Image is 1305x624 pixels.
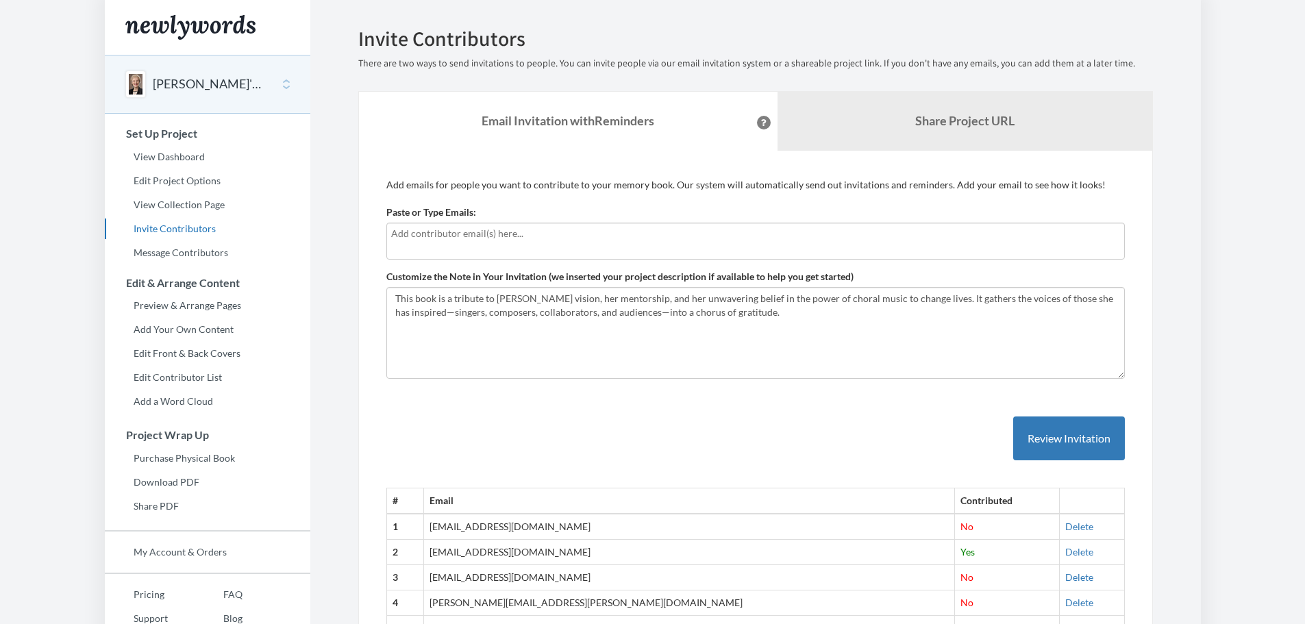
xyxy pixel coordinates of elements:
[960,571,973,583] span: No
[195,584,243,605] a: FAQ
[391,226,1120,241] input: Add contributor email(s) here...
[386,565,423,590] th: 3
[105,127,310,140] h3: Set Up Project
[125,15,256,40] img: Newlywords logo
[482,113,654,128] strong: Email Invitation with Reminders
[386,590,423,616] th: 4
[1065,597,1093,608] a: Delete
[386,270,854,284] label: Customize the Note in Your Invitation (we inserted your project description if available to help ...
[105,319,310,340] a: Add Your Own Content
[105,448,310,469] a: Purchase Physical Book
[386,488,423,514] th: #
[386,287,1125,379] textarea: This book is a tribute to [PERSON_NAME] vision, her mentorship, and her unwavering belief in the ...
[955,488,1059,514] th: Contributed
[105,472,310,492] a: Download PDF
[105,219,310,239] a: Invite Contributors
[423,540,955,565] td: [EMAIL_ADDRESS][DOMAIN_NAME]
[386,178,1125,192] p: Add emails for people you want to contribute to your memory book. Our system will automatically s...
[960,546,975,558] span: Yes
[105,295,310,316] a: Preview & Arrange Pages
[105,584,195,605] a: Pricing
[105,147,310,167] a: View Dashboard
[423,590,955,616] td: [PERSON_NAME][EMAIL_ADDRESS][PERSON_NAME][DOMAIN_NAME]
[358,57,1153,71] p: There are two ways to send invitations to people. You can invite people via our email invitation ...
[105,542,310,562] a: My Account & Orders
[358,27,1153,50] h2: Invite Contributors
[1065,571,1093,583] a: Delete
[105,343,310,364] a: Edit Front & Back Covers
[386,540,423,565] th: 2
[386,514,423,539] th: 1
[1065,546,1093,558] a: Delete
[153,75,264,93] button: [PERSON_NAME]'s Farewell
[105,195,310,215] a: View Collection Page
[386,205,476,219] label: Paste or Type Emails:
[1013,416,1125,461] button: Review Invitation
[1065,521,1093,532] a: Delete
[960,521,973,532] span: No
[105,242,310,263] a: Message Contributors
[105,277,310,289] h3: Edit & Arrange Content
[423,514,955,539] td: [EMAIL_ADDRESS][DOMAIN_NAME]
[105,429,310,441] h3: Project Wrap Up
[960,597,973,608] span: No
[105,391,310,412] a: Add a Word Cloud
[423,488,955,514] th: Email
[915,113,1015,128] b: Share Project URL
[423,565,955,590] td: [EMAIL_ADDRESS][DOMAIN_NAME]
[105,171,310,191] a: Edit Project Options
[105,496,310,516] a: Share PDF
[105,367,310,388] a: Edit Contributor List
